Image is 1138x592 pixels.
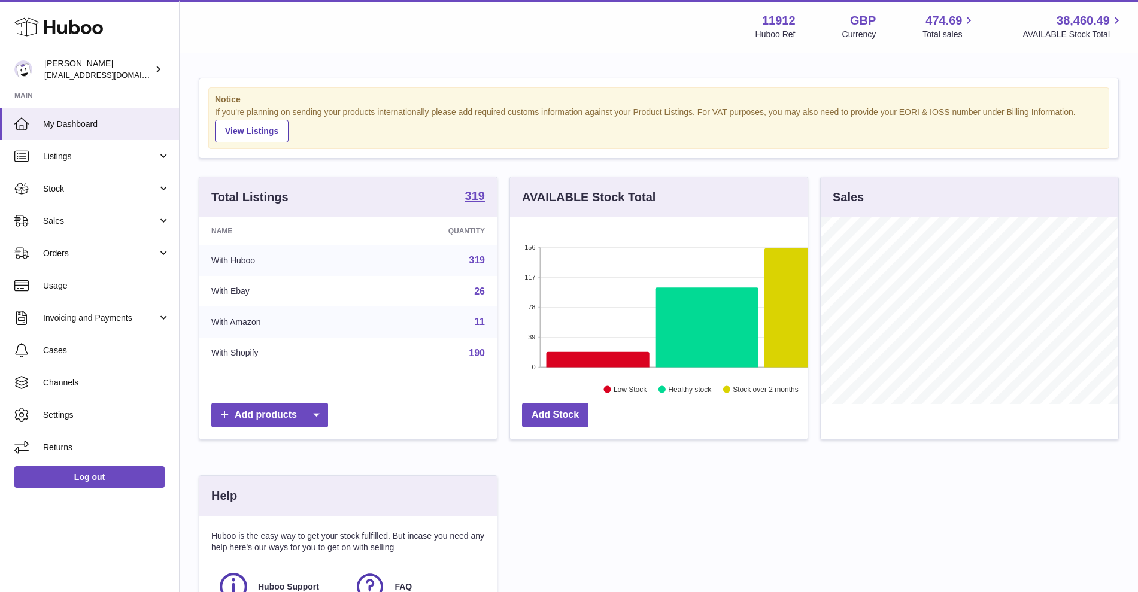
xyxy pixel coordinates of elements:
strong: 319 [465,190,485,202]
span: My Dashboard [43,119,170,130]
div: [PERSON_NAME] [44,58,152,81]
text: Low Stock [614,385,647,393]
text: 39 [528,333,535,341]
a: 319 [465,190,485,204]
text: Healthy stock [668,385,712,393]
p: Huboo is the easy way to get your stock fulfilled. But incase you need any help here's our ways f... [211,530,485,553]
span: Settings [43,409,170,421]
a: 474.69 Total sales [922,13,976,40]
strong: GBP [850,13,876,29]
a: 26 [474,286,485,296]
td: With Huboo [199,245,362,276]
h3: Total Listings [211,189,289,205]
text: Stock over 2 months [733,385,798,393]
strong: 11912 [762,13,796,29]
span: 474.69 [925,13,962,29]
a: 319 [469,255,485,265]
th: Name [199,217,362,245]
span: [EMAIL_ADDRESS][DOMAIN_NAME] [44,70,176,80]
strong: Notice [215,94,1103,105]
span: Invoicing and Payments [43,312,157,324]
td: With Shopify [199,338,362,369]
span: Total sales [922,29,976,40]
span: Sales [43,215,157,227]
a: Log out [14,466,165,488]
span: Stock [43,183,157,195]
h3: Help [211,488,237,504]
text: 78 [528,303,535,311]
text: 117 [524,274,535,281]
span: Cases [43,345,170,356]
th: Quantity [362,217,497,245]
span: 38,460.49 [1057,13,1110,29]
a: Add products [211,403,328,427]
a: View Listings [215,120,289,142]
span: Returns [43,442,170,453]
span: AVAILABLE Stock Total [1022,29,1124,40]
span: Listings [43,151,157,162]
td: With Amazon [199,306,362,338]
span: Orders [43,248,157,259]
span: Usage [43,280,170,292]
td: With Ebay [199,276,362,307]
img: info@carbonmyride.com [14,60,32,78]
a: 11 [474,317,485,327]
a: Add Stock [522,403,588,427]
div: Huboo Ref [755,29,796,40]
h3: AVAILABLE Stock Total [522,189,656,205]
a: 38,460.49 AVAILABLE Stock Total [1022,13,1124,40]
h3: Sales [833,189,864,205]
div: Currency [842,29,876,40]
div: If you're planning on sending your products internationally please add required customs informati... [215,107,1103,142]
text: 156 [524,244,535,251]
text: 0 [532,363,535,371]
span: Channels [43,377,170,388]
a: 190 [469,348,485,358]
